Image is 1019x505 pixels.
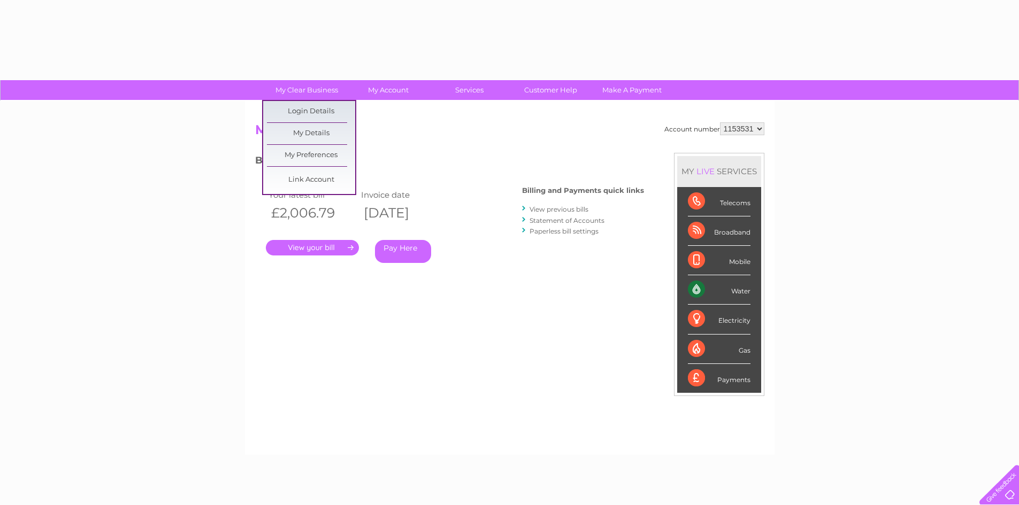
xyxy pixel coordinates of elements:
a: . [266,240,359,255]
th: £2,006.79 [266,202,359,224]
h3: Bills and Payments [255,153,644,172]
a: Login Details [267,101,355,122]
div: Gas [688,335,750,364]
a: My Account [344,80,432,100]
h4: Billing and Payments quick links [522,187,644,195]
div: Water [688,275,750,305]
div: Telecoms [688,187,750,216]
a: View previous bills [530,205,588,213]
a: My Preferences [267,145,355,166]
td: Invoice date [358,188,451,202]
th: [DATE] [358,202,451,224]
a: Pay Here [375,240,431,263]
div: Broadband [688,216,750,246]
a: Statement of Accounts [530,216,604,224]
a: Services [425,80,514,100]
a: Customer Help [507,80,595,100]
a: Make A Payment [588,80,676,100]
div: Electricity [688,305,750,334]
div: MY SERVICES [677,156,761,187]
a: My Details [267,123,355,144]
div: Account number [664,122,764,135]
a: My Clear Business [263,80,351,100]
div: Mobile [688,246,750,275]
h2: My Account [255,122,764,143]
a: Link Account [267,169,355,191]
div: LIVE [694,166,717,176]
div: Payments [688,364,750,393]
a: Paperless bill settings [530,227,599,235]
